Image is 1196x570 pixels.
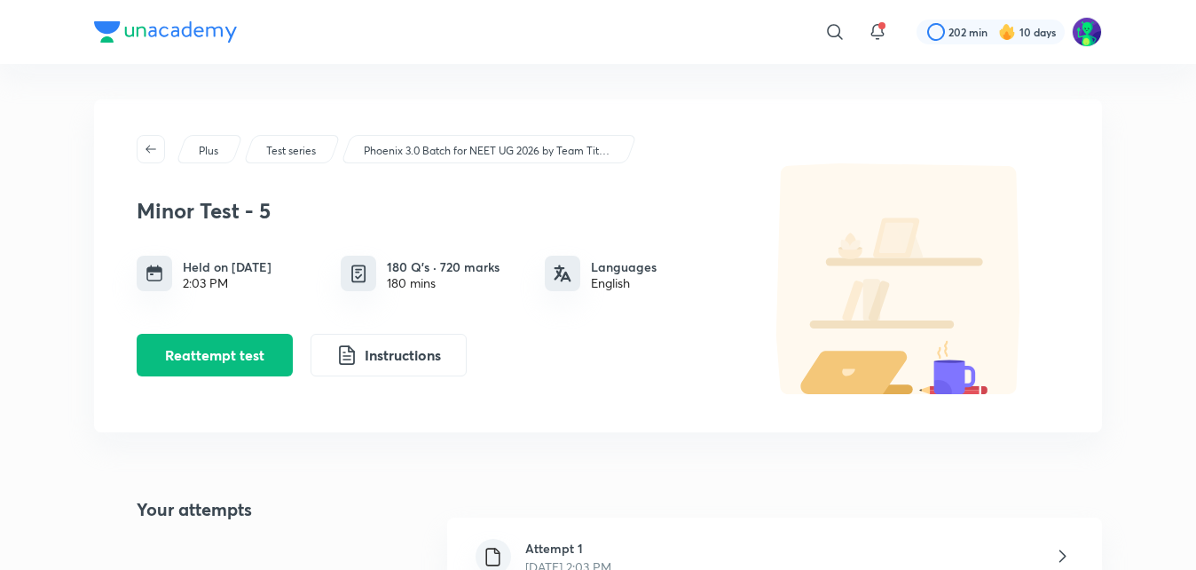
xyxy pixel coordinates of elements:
a: Test series [264,143,319,159]
p: Test series [266,143,316,159]
p: Phoenix 3.0 Batch for NEET UG 2026 by Team Titans [364,143,612,159]
h6: 180 Q’s · 720 marks [387,257,500,276]
h6: Held on [DATE] [183,257,271,276]
h6: Attempt 1 [525,539,611,558]
img: timing [146,265,163,282]
div: English [591,276,657,290]
p: Plus [199,143,218,159]
h6: Languages [591,257,657,276]
img: streak [998,23,1016,41]
img: Company Logo [94,21,237,43]
a: Phoenix 3.0 Batch for NEET UG 2026 by Team Titans [361,143,616,159]
img: Kaushiki Srivastava [1072,17,1102,47]
button: Instructions [311,334,467,376]
a: Plus [196,143,222,159]
div: 2:03 PM [183,276,271,290]
img: instruction [336,344,358,366]
img: default [740,163,1059,394]
div: 180 mins [387,276,500,290]
img: languages [554,265,571,282]
img: quiz info [348,263,370,285]
button: Reattempt test [137,334,293,376]
h3: Minor Test - 5 [137,198,731,224]
img: file [482,546,504,568]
